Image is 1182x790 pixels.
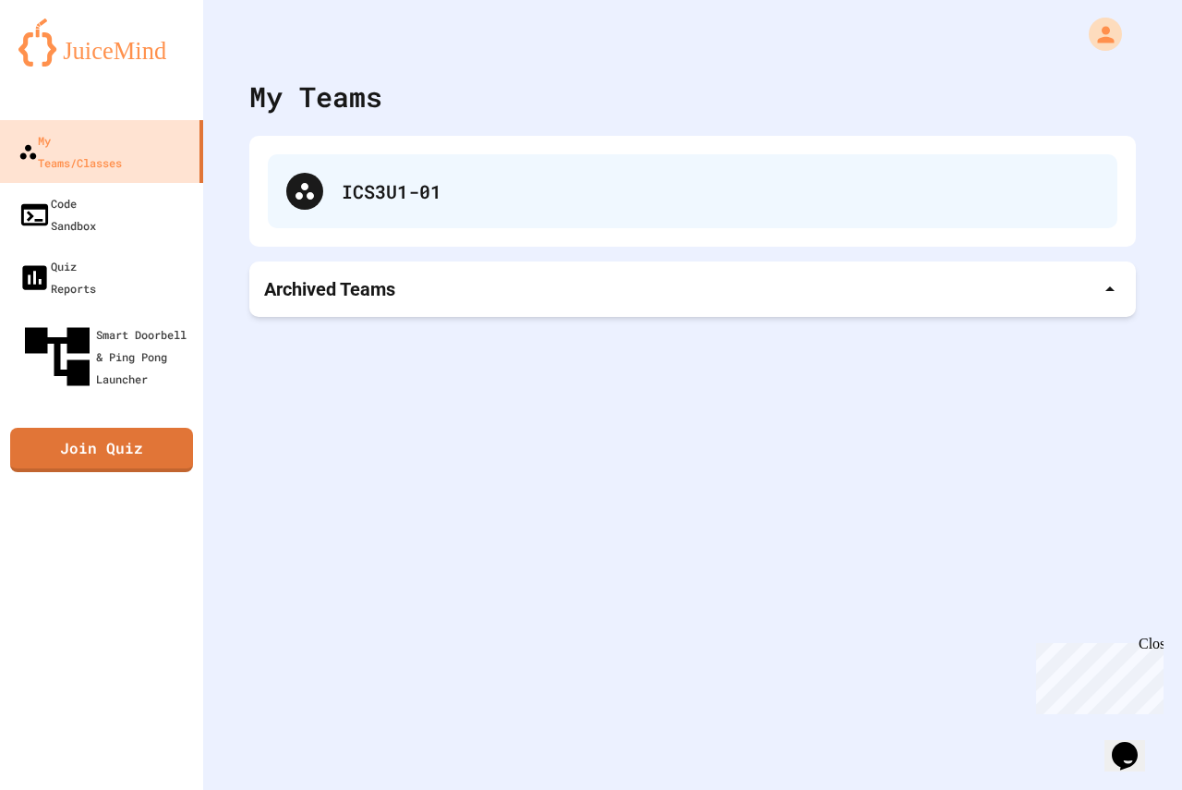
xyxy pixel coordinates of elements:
img: logo-orange.svg [18,18,185,67]
div: Code Sandbox [18,192,96,237]
div: Chat with us now!Close [7,7,127,117]
div: ICS3U1-01 [268,154,1117,228]
iframe: chat widget [1029,636,1164,714]
iframe: chat widget [1104,716,1164,772]
div: ICS3U1-01 [342,177,1099,205]
div: Smart Doorbell & Ping Pong Launcher [18,318,196,395]
a: Join Quiz [10,428,193,472]
div: My Teams/Classes [18,129,122,174]
div: My Account [1069,13,1127,55]
div: Quiz Reports [18,255,96,299]
p: Archived Teams [264,276,395,302]
div: My Teams [249,76,382,117]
